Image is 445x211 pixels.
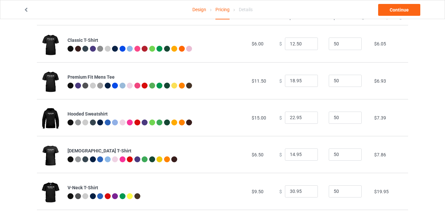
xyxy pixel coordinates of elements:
[279,189,282,194] span: $
[374,189,389,194] span: $19.95
[215,0,230,19] div: Pricing
[325,14,371,25] th: Expected sales
[68,148,131,153] b: [DEMOGRAPHIC_DATA] T-Shirt
[279,78,282,83] span: $
[68,185,98,190] b: V-Neck T-Shirt
[279,115,282,120] span: $
[248,14,276,25] th: Base cost
[239,0,253,19] div: Details
[252,115,266,120] span: $15.00
[279,152,282,157] span: $
[378,4,420,16] a: Continue
[374,78,386,84] span: $6.93
[252,78,266,84] span: $11.50
[374,41,386,46] span: $6.05
[97,46,103,52] img: heather_texture.png
[68,74,115,80] b: Premium Fit Mens Tee
[252,152,264,157] span: $6.50
[374,152,386,157] span: $7.86
[37,14,64,25] th: Product
[68,38,98,43] b: Classic T-Shirt
[371,14,408,25] th: Profit / Unit
[68,111,108,117] b: Hooded Sweatshirt
[276,14,325,25] th: Sale price
[97,83,103,89] img: heather_texture.png
[279,41,282,46] span: $
[192,0,206,19] a: Design
[374,115,386,120] span: $7.39
[252,41,264,46] span: $6.00
[252,189,264,194] span: $9.50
